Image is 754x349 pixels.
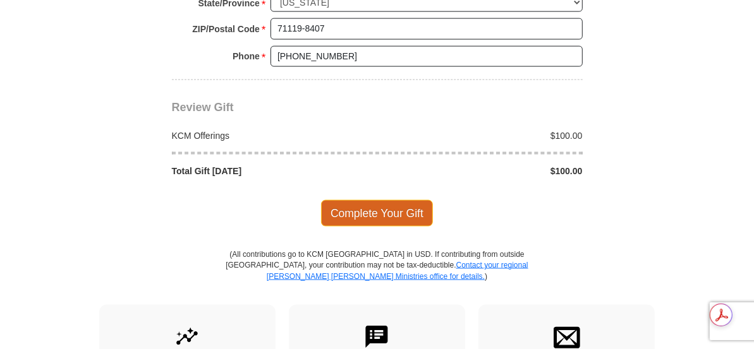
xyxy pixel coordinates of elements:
[267,261,528,280] a: Contact your regional [PERSON_NAME] [PERSON_NAME] Ministries office for details.
[377,165,590,177] div: $100.00
[165,165,377,177] div: Total Gift [DATE]
[377,129,590,142] div: $100.00
[321,200,433,227] span: Complete Your Gift
[192,20,260,38] strong: ZIP/Postal Code
[172,101,234,114] span: Review Gift
[226,249,529,304] p: (All contributions go to KCM [GEOGRAPHIC_DATA] in USD. If contributing from outside [GEOGRAPHIC_D...
[165,129,377,142] div: KCM Offerings
[233,47,260,65] strong: Phone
